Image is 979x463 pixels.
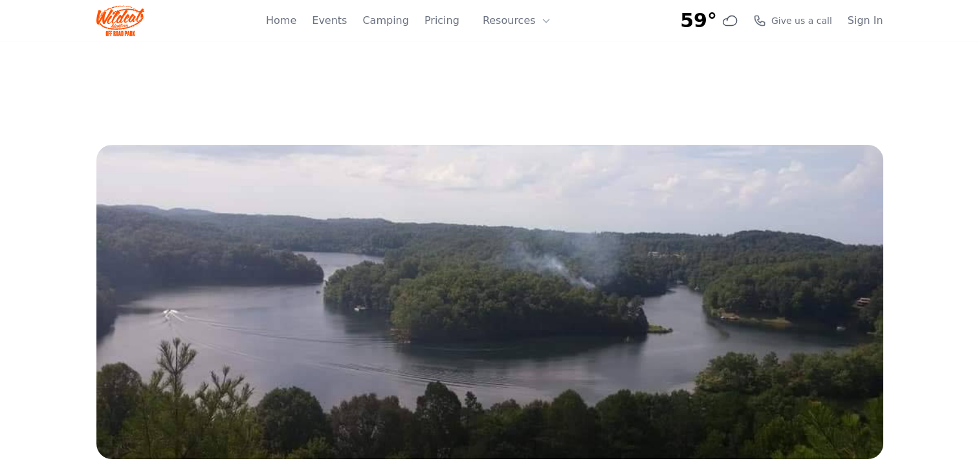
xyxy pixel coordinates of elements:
[312,13,347,28] a: Events
[680,9,717,32] span: 59°
[266,13,296,28] a: Home
[848,13,883,28] a: Sign In
[771,14,832,27] span: Give us a call
[96,5,145,36] img: Wildcat Logo
[424,13,459,28] a: Pricing
[475,8,559,34] button: Resources
[753,14,832,27] a: Give us a call
[362,13,408,28] a: Camping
